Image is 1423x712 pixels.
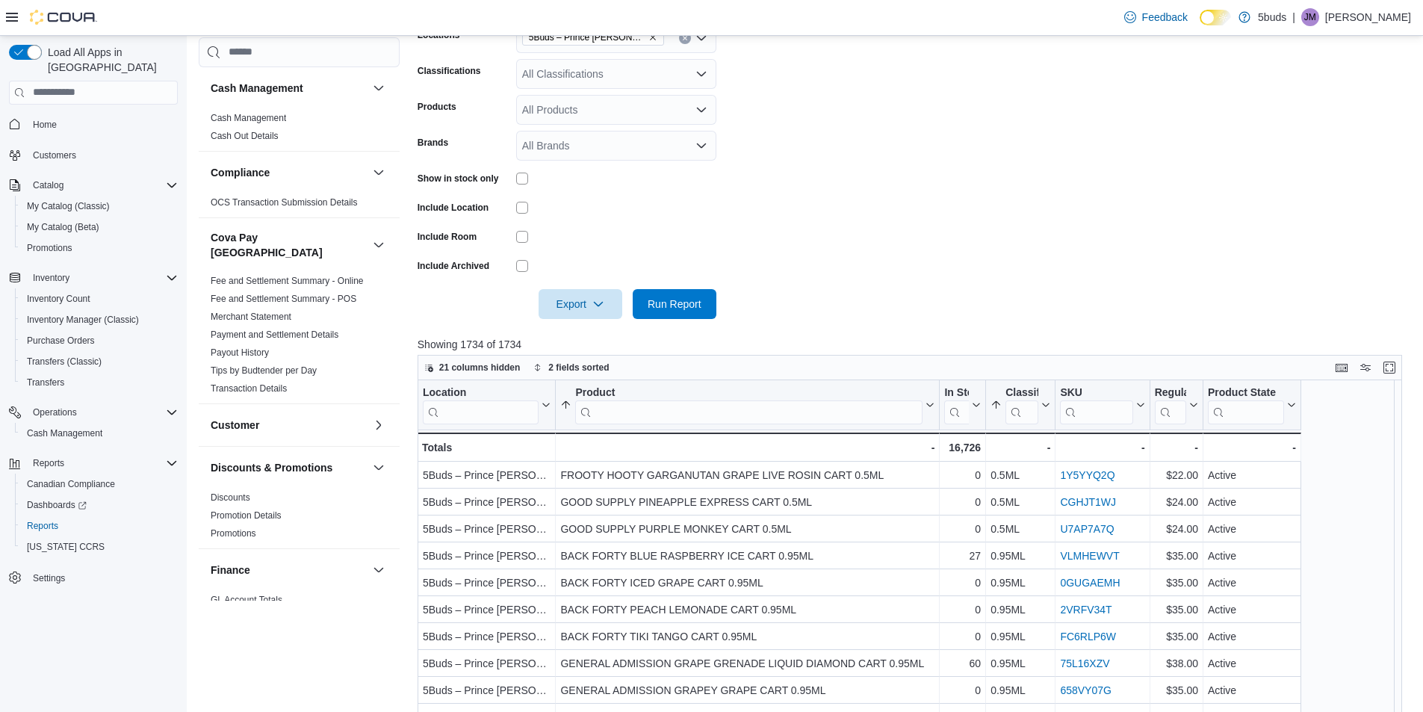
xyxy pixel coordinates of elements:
[3,453,184,474] button: Reports
[423,681,551,699] div: 5Buds – Prince [PERSON_NAME]
[1060,469,1114,481] a: 1Y5YYQ2Q
[211,383,287,394] a: Transaction Details
[15,351,184,372] button: Transfers (Classic)
[560,574,934,592] div: BACK FORTY ICED GRAPE CART 0.95ML
[539,289,622,319] button: Export
[211,510,282,521] span: Promotion Details
[418,101,456,113] label: Products
[560,520,934,538] div: GOOD SUPPLY PURPLE MONKEY CART 0.5ML
[21,424,178,442] span: Cash Management
[211,563,250,578] h3: Finance
[211,130,279,142] span: Cash Out Details
[33,572,65,584] span: Settings
[560,386,934,424] button: Product
[548,289,613,319] span: Export
[211,418,367,433] button: Customer
[3,402,184,423] button: Operations
[15,495,184,516] a: Dashboards
[990,628,1050,646] div: 0.95ML
[1200,10,1231,25] input: Dark Mode
[211,329,338,340] a: Payment and Settlement Details
[27,403,178,421] span: Operations
[15,309,184,330] button: Inventory Manager (Classic)
[27,427,102,439] span: Cash Management
[1155,547,1198,565] div: $35.00
[695,104,707,116] button: Open list of options
[27,478,115,490] span: Canadian Compliance
[21,538,111,556] a: [US_STATE] CCRS
[211,347,269,358] a: Payout History
[944,628,981,646] div: 0
[15,516,184,536] button: Reports
[3,566,184,588] button: Settings
[211,276,364,286] a: Fee and Settlement Summary - Online
[15,372,184,393] button: Transfers
[211,230,367,260] h3: Cova Pay [GEOGRAPHIC_DATA]
[418,359,527,377] button: 21 columns hidden
[33,179,63,191] span: Catalog
[27,115,178,134] span: Home
[575,386,923,424] div: Product
[1155,654,1198,672] div: $38.00
[423,547,551,565] div: 5Buds – Prince [PERSON_NAME]
[418,231,477,243] label: Include Room
[990,439,1050,456] div: -
[1060,496,1116,508] a: CGHJT1WJ
[560,466,934,484] div: FROOTY HOOTY GARGANUTAN GRAPE LIVE ROSIN CART 0.5ML
[1208,466,1296,484] div: Active
[423,601,551,619] div: 5Buds – Prince [PERSON_NAME]
[990,466,1050,484] div: 0.5ML
[211,347,269,359] span: Payout History
[370,79,388,97] button: Cash Management
[1005,386,1038,400] div: Classification
[944,520,981,538] div: 0
[944,386,981,424] button: In Stock Qty
[1208,439,1296,456] div: -
[199,591,400,633] div: Finance
[1060,684,1112,696] a: 658VY07G
[21,496,178,514] span: Dashboards
[990,601,1050,619] div: 0.95ML
[21,239,78,257] a: Promotions
[27,377,64,388] span: Transfers
[211,113,286,123] a: Cash Management
[21,424,108,442] a: Cash Management
[370,236,388,254] button: Cova Pay [GEOGRAPHIC_DATA]
[1060,577,1120,589] a: 0GUGAEMH
[199,109,400,151] div: Cash Management
[21,332,178,350] span: Purchase Orders
[695,140,707,152] button: Open list of options
[1304,8,1316,26] span: JM
[1005,386,1038,424] div: Classification
[1155,574,1198,592] div: $35.00
[1118,2,1194,32] a: Feedback
[27,454,70,472] button: Reports
[1357,359,1374,377] button: Display options
[33,119,57,131] span: Home
[21,332,101,350] a: Purchase Orders
[199,489,400,548] div: Discounts & Promotions
[211,460,367,475] button: Discounts & Promotions
[27,116,63,134] a: Home
[21,197,116,215] a: My Catalog (Classic)
[199,194,400,217] div: Compliance
[1060,604,1112,616] a: 2VRFV34T
[211,165,270,180] h3: Compliance
[423,628,551,646] div: 5Buds – Prince [PERSON_NAME]
[211,293,356,305] span: Fee and Settlement Summary - POS
[33,406,77,418] span: Operations
[522,29,664,46] span: 5Buds – Prince Albert
[15,196,184,217] button: My Catalog (Classic)
[1380,359,1398,377] button: Enter fullscreen
[21,311,145,329] a: Inventory Manager (Classic)
[423,520,551,538] div: 5Buds – Prince [PERSON_NAME]
[370,459,388,477] button: Discounts & Promotions
[1208,681,1296,699] div: Active
[21,311,178,329] span: Inventory Manager (Classic)
[27,242,72,254] span: Promotions
[27,200,110,212] span: My Catalog (Classic)
[33,149,76,161] span: Customers
[21,197,178,215] span: My Catalog (Classic)
[1154,386,1185,400] div: Regular Price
